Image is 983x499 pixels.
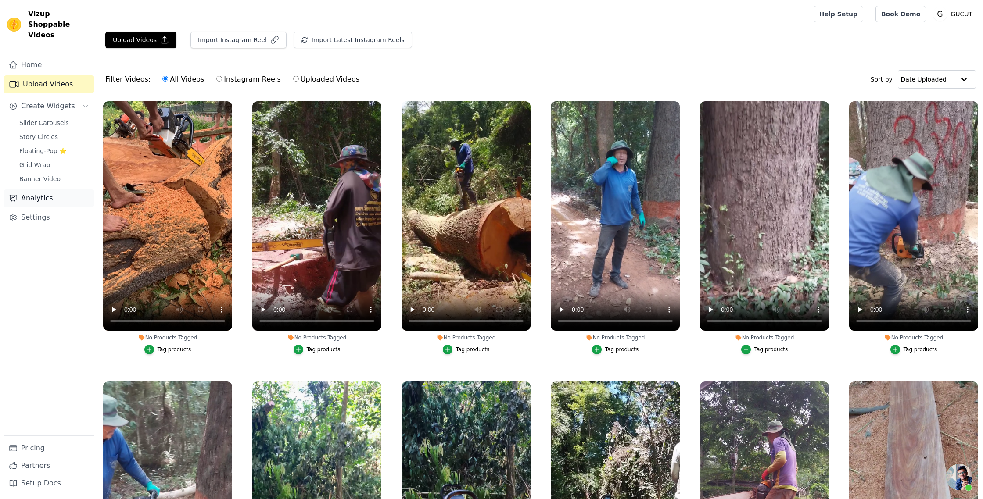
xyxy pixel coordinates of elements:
span: Vizup Shoppable Videos [28,9,91,40]
a: Analytics [4,189,94,207]
a: Help Setup [814,6,863,22]
img: Vizup [7,18,21,32]
a: Pricing [4,439,94,457]
div: No Products Tagged [849,334,978,341]
div: Domain Overview [35,52,79,57]
button: Import Latest Instagram Reels [294,32,412,48]
span: Slider Carousels [19,118,69,127]
a: Setup Docs [4,474,94,492]
a: Banner Video [14,173,94,185]
a: Partners [4,457,94,474]
div: Keywords by Traffic [98,52,145,57]
div: Tag products [754,346,788,353]
div: Tag products [456,346,490,353]
a: Book Demo [875,6,926,22]
a: Home [4,56,94,74]
div: No Products Tagged [700,334,829,341]
a: Floating-Pop ⭐ [14,145,94,157]
span: Floating-Pop ⭐ [19,146,67,155]
button: Tag products [443,345,490,354]
div: Tag products [307,346,341,353]
button: Tag products [592,345,639,354]
img: logo_orange.svg [14,14,21,21]
div: No Products Tagged [103,334,232,341]
button: Tag products [144,345,191,354]
div: Domain: [DOMAIN_NAME] [23,23,97,30]
span: Create Widgets [21,101,75,111]
div: v 4.0.25 [25,14,43,21]
input: Uploaded Videos [293,76,299,82]
input: All Videos [162,76,168,82]
label: Instagram Reels [216,74,281,85]
span: Grid Wrap [19,160,50,169]
button: Upload Videos [105,32,176,48]
button: Import Instagram Reel [190,32,287,48]
div: Filter Videos: [105,69,364,89]
input: Instagram Reels [216,76,222,82]
a: Settings [4,209,94,226]
a: Grid Wrap [14,159,94,171]
div: Sort by: [871,70,976,89]
img: website_grey.svg [14,23,21,30]
button: Tag products [294,345,341,354]
div: No Products Tagged [551,334,680,341]
div: Tag products [904,346,937,353]
text: G [937,10,943,18]
button: G GUCUT [933,6,976,22]
img: tab_domain_overview_orange.svg [25,51,32,58]
div: No Products Tagged [402,334,531,341]
div: Tag products [158,346,191,353]
a: Upload Videos [4,75,94,93]
a: Story Circles [14,131,94,143]
div: Tag products [605,346,639,353]
label: All Videos [162,74,204,85]
p: GUCUT [947,6,976,22]
button: Tag products [741,345,788,354]
div: คำแนะนำเมื่อวางเมาส์เหนือปุ่มเปิด [946,464,972,490]
span: Story Circles [19,132,58,141]
img: tab_keywords_by_traffic_grey.svg [89,51,96,58]
button: Create Widgets [4,97,94,115]
label: Uploaded Videos [293,74,360,85]
a: Slider Carousels [14,117,94,129]
span: Banner Video [19,175,61,183]
div: No Products Tagged [252,334,381,341]
button: Tag products [890,345,937,354]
